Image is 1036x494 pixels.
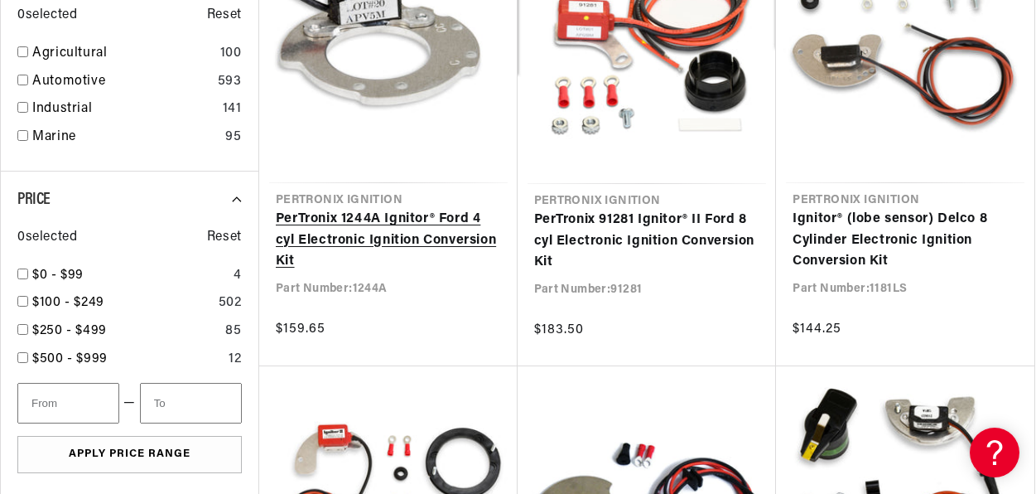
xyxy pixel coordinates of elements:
[219,293,242,314] div: 502
[32,352,108,366] span: $500 - $999
[32,324,107,337] span: $250 - $499
[32,127,219,148] a: Marine
[207,5,242,27] span: Reset
[32,99,216,120] a: Industrial
[140,383,242,424] input: To
[32,269,84,282] span: $0 - $99
[32,296,104,309] span: $100 - $249
[17,436,242,473] button: Apply Price Range
[793,209,1018,273] a: Ignitor® (lobe sensor) Delco 8 Cylinder Electronic Ignition Conversion Kit
[17,5,77,27] span: 0 selected
[225,127,241,148] div: 95
[32,71,211,93] a: Automotive
[220,43,242,65] div: 100
[225,321,241,342] div: 85
[234,265,242,287] div: 4
[229,349,241,370] div: 12
[17,191,51,208] span: Price
[534,210,760,274] a: PerTronix 91281 Ignitor® II Ford 8 cyl Electronic Ignition Conversion Kit
[32,43,214,65] a: Agricultural
[218,71,242,93] div: 593
[207,227,242,249] span: Reset
[223,99,242,120] div: 141
[123,393,136,414] span: —
[17,227,77,249] span: 0 selected
[17,383,119,424] input: From
[276,209,501,273] a: PerTronix 1244A Ignitor® Ford 4 cyl Electronic Ignition Conversion Kit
